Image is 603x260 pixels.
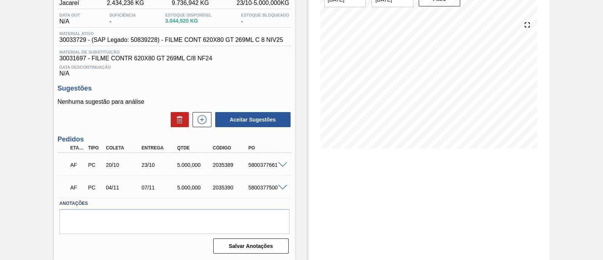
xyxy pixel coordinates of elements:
[58,135,291,143] h3: Pedidos
[239,13,291,25] div: -
[246,185,286,191] div: 5800377500
[211,162,250,168] div: 2035389
[167,112,189,127] div: Excluir Sugestões
[60,50,289,54] span: Material de Substituição
[60,198,289,209] label: Anotações
[109,13,136,17] span: Suficiência
[69,145,87,151] div: Etapa
[60,13,80,17] span: Data out
[165,18,211,24] span: 3.044,920 KG
[215,112,291,127] button: Aceitar Sugestões
[70,185,85,191] p: AF
[60,37,283,43] span: 30033729 - (SAP Legado: 50839228) - FILME CONT 620X80 GT 269ML C 8 NIV25
[140,162,179,168] div: 23/10/2025
[246,162,286,168] div: 5800377661
[60,65,289,69] span: Data Descontinuação
[86,145,104,151] div: Tipo
[60,55,289,62] span: 30031697 - FILME CONTR 620X80 GT 269ML C/8 NF24
[58,13,82,25] div: N/A
[69,157,87,173] div: Aguardando Faturamento
[58,98,291,105] p: Nenhuma sugestão para análise
[104,145,143,151] div: Coleta
[86,185,104,191] div: Pedido de Compra
[175,162,214,168] div: 5.000,000
[58,62,291,77] div: N/A
[211,145,250,151] div: Código
[107,13,138,25] div: -
[60,31,283,36] span: Material ativo
[104,162,143,168] div: 20/10/2025
[86,162,104,168] div: Pedido de Compra
[175,145,214,151] div: Qtde
[70,162,85,168] p: AF
[175,185,214,191] div: 5.000,000
[69,179,87,196] div: Aguardando Faturamento
[211,111,291,128] div: Aceitar Sugestões
[213,238,289,254] button: Salvar Anotações
[189,112,211,127] div: Nova sugestão
[241,13,289,17] span: Estoque Bloqueado
[165,13,211,17] span: Estoque Disponível
[104,185,143,191] div: 04/11/2025
[140,185,179,191] div: 07/11/2025
[211,185,250,191] div: 2035390
[246,145,286,151] div: PO
[140,145,179,151] div: Entrega
[58,85,291,92] h3: Sugestões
